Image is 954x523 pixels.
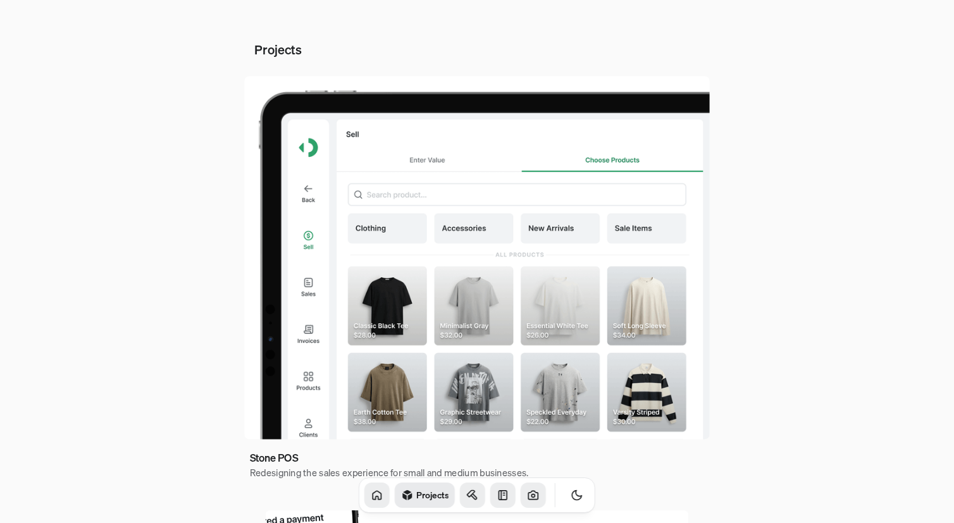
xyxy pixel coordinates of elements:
h4: Redesigning the sales experience for small and medium businesses. [250,466,529,480]
a: Projects [395,483,455,508]
h3: Stone POS [250,450,298,466]
button: Toggle Theme [564,483,590,508]
h1: Projects [416,489,449,501]
h2: Projects [254,40,302,59]
a: Stone POSRedesigning the sales experience for small and medium businesses. [244,445,534,485]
